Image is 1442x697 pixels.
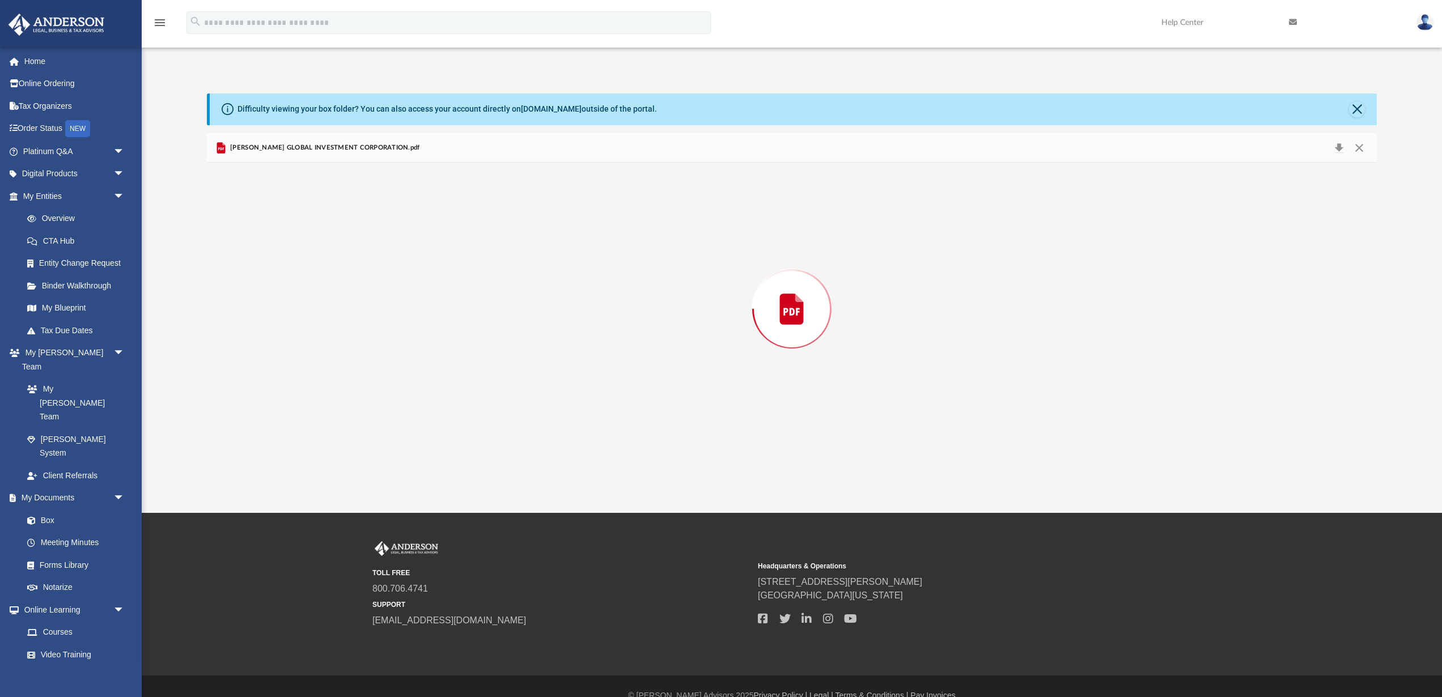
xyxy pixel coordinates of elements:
[16,319,142,342] a: Tax Due Dates
[1416,14,1433,31] img: User Pic
[8,185,142,207] a: My Entitiesarrow_drop_down
[16,207,142,230] a: Overview
[16,509,130,532] a: Box
[8,117,142,141] a: Order StatusNEW
[8,342,136,378] a: My [PERSON_NAME] Teamarrow_drop_down
[16,554,130,576] a: Forms Library
[16,621,136,644] a: Courses
[8,73,142,95] a: Online Ordering
[189,15,202,28] i: search
[8,163,142,185] a: Digital Productsarrow_drop_down
[16,229,142,252] a: CTA Hub
[1349,140,1369,156] button: Close
[758,577,922,586] a: [STREET_ADDRESS][PERSON_NAME]
[8,598,136,621] a: Online Learningarrow_drop_down
[16,297,136,320] a: My Blueprint
[237,103,657,115] div: Difficulty viewing your box folder? You can also access your account directly on outside of the p...
[16,378,130,428] a: My [PERSON_NAME] Team
[1329,140,1349,156] button: Download
[16,464,136,487] a: Client Referrals
[207,133,1377,456] div: Preview
[8,95,142,117] a: Tax Organizers
[16,428,136,464] a: [PERSON_NAME] System
[372,541,440,556] img: Anderson Advisors Platinum Portal
[113,140,136,163] span: arrow_drop_down
[372,584,428,593] a: 800.706.4741
[16,274,142,297] a: Binder Walkthrough
[16,532,136,554] a: Meeting Minutes
[16,576,136,599] a: Notarize
[758,561,1135,571] small: Headquarters & Operations
[8,140,142,163] a: Platinum Q&Aarrow_drop_down
[113,185,136,208] span: arrow_drop_down
[8,50,142,73] a: Home
[5,14,108,36] img: Anderson Advisors Platinum Portal
[8,487,136,509] a: My Documentsarrow_drop_down
[16,643,130,666] a: Video Training
[153,16,167,29] i: menu
[113,342,136,365] span: arrow_drop_down
[153,22,167,29] a: menu
[372,600,750,610] small: SUPPORT
[113,487,136,510] span: arrow_drop_down
[113,598,136,622] span: arrow_drop_down
[758,590,903,600] a: [GEOGRAPHIC_DATA][US_STATE]
[228,143,420,153] span: [PERSON_NAME] GLOBAL INVESTMENT CORPORATION.pdf
[16,252,142,275] a: Entity Change Request
[1349,101,1365,117] button: Close
[372,615,526,625] a: [EMAIL_ADDRESS][DOMAIN_NAME]
[113,163,136,186] span: arrow_drop_down
[372,568,750,578] small: TOLL FREE
[521,104,582,113] a: [DOMAIN_NAME]
[65,120,90,137] div: NEW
